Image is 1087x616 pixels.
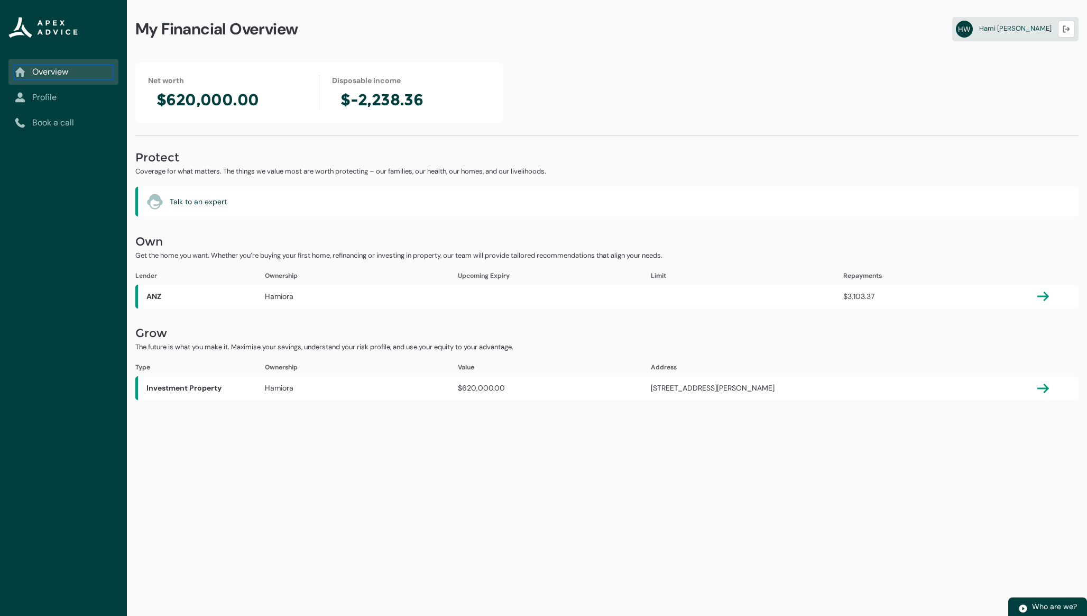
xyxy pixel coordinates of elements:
div: Address [651,363,844,372]
div: Ownership [265,271,458,280]
h2: Own [135,233,1079,250]
lightning-formatted-number: $620,000.00 [458,383,505,393]
div: Net worth [148,75,306,86]
div: Value [458,363,651,372]
span: Hami [PERSON_NAME] [979,24,1052,33]
a: Profile [15,91,112,104]
p: The future is what you make it. Maximise your savings, understand your risk profile, and use your... [135,342,1079,352]
h2: Grow [135,325,1079,342]
p: Coverage for what matters. The things we value most are worth protecting – our families, our heal... [135,166,1079,177]
lightning-formatted-number: $3,103.37 [843,292,874,301]
abbr: HW [956,21,973,38]
a: Talk to an expert [170,196,227,207]
div: Type [135,363,262,372]
span: Who are we? [1032,602,1077,611]
div: Lender [135,271,262,280]
p: Get the home you want. Whether you’re buying your first home, refinancing or investing in propert... [135,250,1079,261]
div: Upcoming Expiry [458,271,651,280]
div: Hamiora [265,383,458,394]
img: play.svg [1018,604,1028,613]
span: ANZ [138,285,265,309]
button: Logout [1058,21,1075,38]
nav: Sub page [8,59,118,135]
h2: $-2,238.36 [332,90,491,110]
h2: Protect [135,149,1079,166]
div: Limit [651,271,844,280]
lightning-icon: Talk to an expert [146,193,163,210]
span: Investment Property [138,376,265,400]
div: [STREET_ADDRESS][PERSON_NAME] [651,383,844,394]
a: Book a call [15,116,112,129]
div: Disposable income [332,75,491,86]
h2: $620,000.00 [148,90,306,110]
a: HWHami [PERSON_NAME] [952,17,1079,41]
div: Hamiora [265,291,458,302]
div: Repayments [843,271,1036,280]
div: Ownership [265,363,458,372]
a: Overview [15,66,112,78]
img: Apex Advice Group [8,17,78,38]
span: My Financial Overview [135,19,298,39]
